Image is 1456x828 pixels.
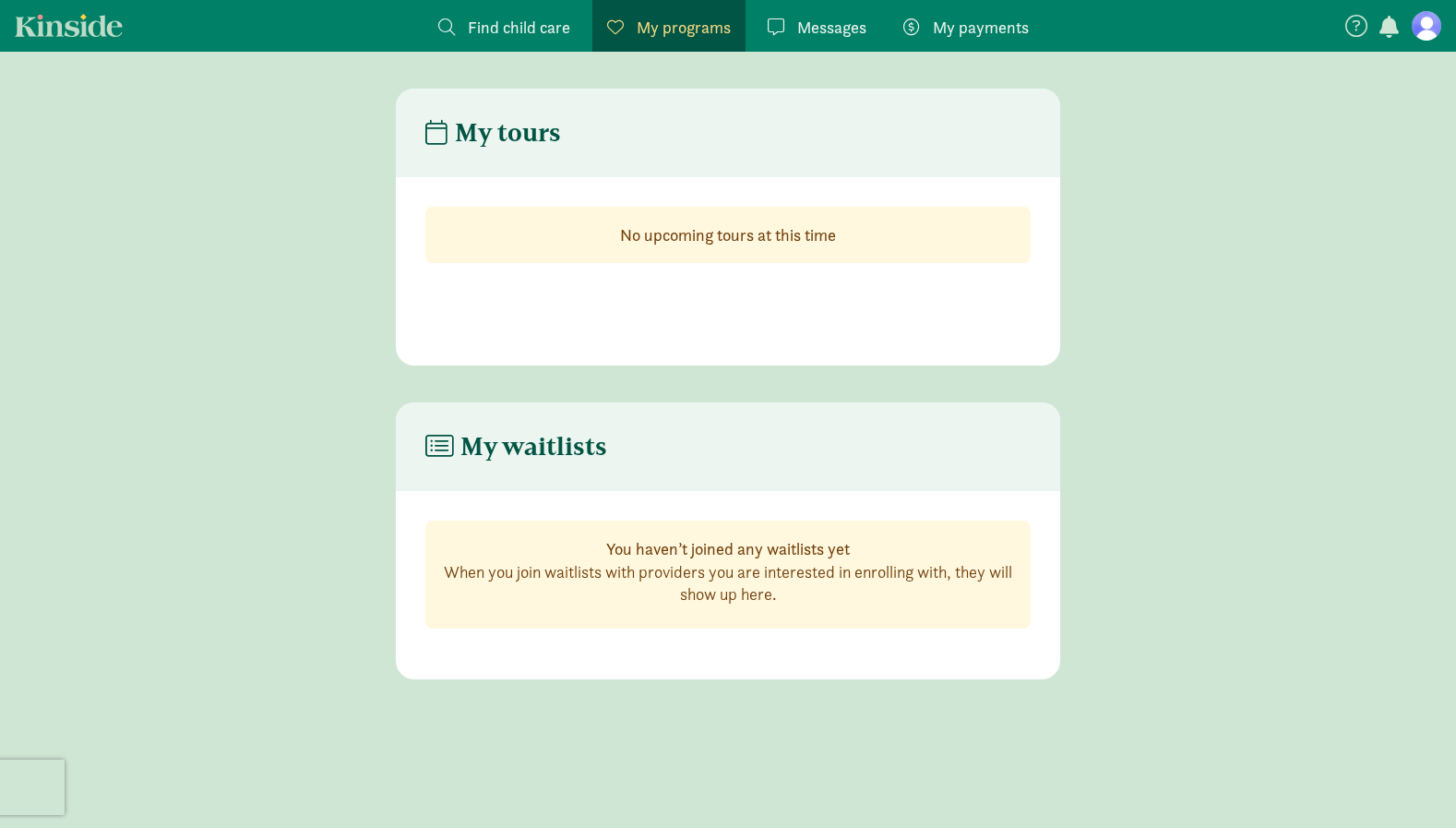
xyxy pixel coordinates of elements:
strong: No upcoming tours at this time [620,224,836,246]
p: When you join waitlists with providers you are interested in enrolling with, they will show up here. [441,561,1015,606]
span: Find child care [468,15,570,40]
strong: You haven’t joined any waitlists yet [606,538,850,559]
span: My payments [933,15,1029,40]
h4: My tours [425,118,561,148]
a: Kinside [15,14,123,37]
span: My programs [637,15,731,40]
span: Messages [797,15,866,40]
h4: My waitlists [425,432,607,462]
